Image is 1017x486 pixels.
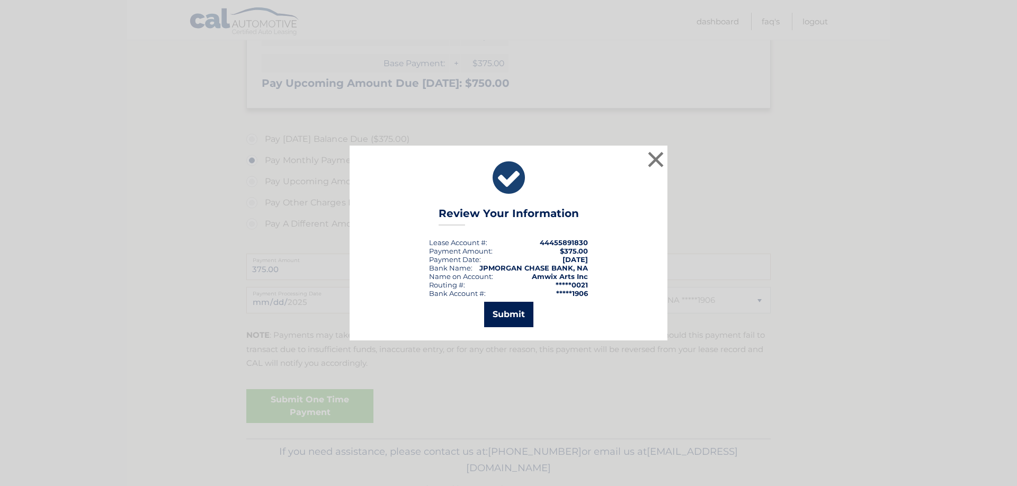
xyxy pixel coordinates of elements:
[429,289,486,298] div: Bank Account #:
[645,149,666,170] button: ×
[563,255,588,264] span: [DATE]
[429,255,481,264] div: :
[560,247,588,255] span: $375.00
[429,281,465,289] div: Routing #:
[429,272,493,281] div: Name on Account:
[429,255,479,264] span: Payment Date
[479,264,588,272] strong: JPMORGAN CHASE BANK, NA
[429,247,493,255] div: Payment Amount:
[532,272,588,281] strong: Amwix Arts Inc
[540,238,588,247] strong: 44455891830
[429,238,487,247] div: Lease Account #:
[484,302,533,327] button: Submit
[429,264,472,272] div: Bank Name:
[439,207,579,226] h3: Review Your Information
